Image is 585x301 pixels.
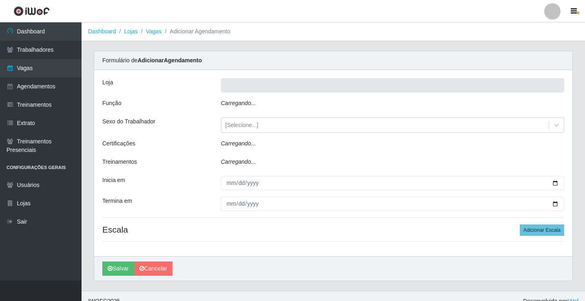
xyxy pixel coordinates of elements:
[102,158,137,166] label: Treinamentos
[88,28,116,35] a: Dashboard
[124,28,137,35] a: Lojas
[221,100,256,106] i: Carregando...
[221,140,256,147] i: Carregando...
[146,28,162,35] a: Vagas
[82,22,585,41] nav: breadcrumb
[102,261,134,276] button: Salvar
[520,224,564,236] button: Adicionar Escala
[102,176,125,185] label: Inicia em
[221,158,256,165] i: Carregando...
[102,224,564,235] h4: Escala
[134,261,172,276] a: Cancelar
[13,6,50,16] img: CoreUI Logo
[102,99,121,108] label: Função
[221,176,564,190] input: 00/00/0000
[225,121,258,130] div: [Selecione...]
[94,51,572,70] div: Formulário de
[102,139,135,148] label: Certificações
[221,197,564,211] input: 00/00/0000
[102,78,113,87] label: Loja
[137,57,202,64] strong: Adicionar Agendamento
[161,27,230,36] li: Adicionar Agendamento
[102,197,132,205] label: Termina em
[102,117,155,126] label: Sexo do Trabalhador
